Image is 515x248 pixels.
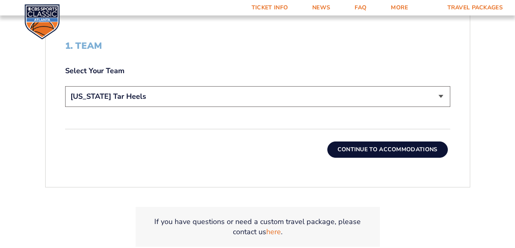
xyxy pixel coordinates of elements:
[145,217,370,237] p: If you have questions or need a custom travel package, please contact us .
[65,66,450,76] label: Select Your Team
[266,227,281,237] a: here
[24,4,60,39] img: CBS Sports Classic
[65,41,450,51] h2: 1. Team
[327,141,448,158] button: Continue To Accommodations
